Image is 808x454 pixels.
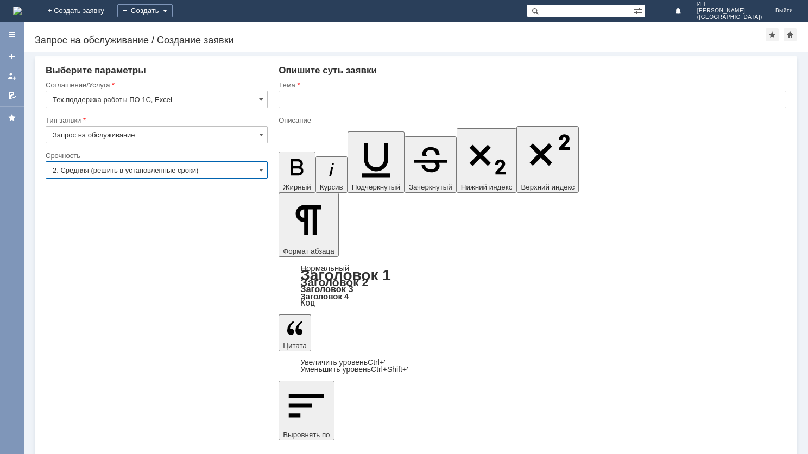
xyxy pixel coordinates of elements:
div: Описание [279,117,784,124]
a: Заголовок 2 [300,276,368,288]
span: Цитата [283,342,307,350]
div: Тип заявки [46,117,266,124]
a: Заголовок 1 [300,267,391,283]
a: Decrease [300,365,408,374]
a: Мои согласования [3,87,21,104]
span: Подчеркнутый [352,183,400,191]
a: Создать заявку [3,48,21,65]
img: logo [13,7,22,15]
div: Тема [279,81,784,89]
div: Создать [117,4,173,17]
span: Зачеркнутый [409,183,452,191]
span: Жирный [283,183,311,191]
span: Выровнять по [283,431,330,439]
a: Перейти на домашнюю страницу [13,7,22,15]
a: Заголовок 3 [300,284,353,294]
span: Нижний индекс [461,183,513,191]
span: Ctrl+Shift+' [371,365,408,374]
span: [PERSON_NAME] [697,8,762,14]
span: Расширенный поиск [634,5,645,15]
div: Цитата [279,359,786,373]
div: Соглашение/Услуга [46,81,266,89]
button: Формат абзаца [279,193,338,257]
span: Ctrl+' [368,358,386,367]
span: Опишите суть заявки [279,65,377,75]
button: Подчеркнутый [348,131,405,193]
button: Нижний индекс [457,128,517,193]
button: Цитата [279,314,311,351]
a: Increase [300,358,386,367]
div: Добавить в избранное [766,28,779,41]
button: Зачеркнутый [405,136,457,193]
button: Выровнять по [279,381,334,440]
a: Заголовок 4 [300,292,349,301]
span: ([GEOGRAPHIC_DATA]) [697,14,762,21]
button: Курсив [315,156,348,193]
button: Верхний индекс [516,126,579,193]
div: Сделать домашней страницей [784,28,797,41]
span: Формат абзаца [283,247,334,255]
a: Нормальный [300,263,349,273]
a: Мои заявки [3,67,21,85]
div: Запрос на обслуживание / Создание заявки [35,35,766,46]
span: ИП [697,1,762,8]
span: Верхний индекс [521,183,575,191]
button: Жирный [279,152,315,193]
div: Формат абзаца [279,264,786,307]
span: Курсив [320,183,343,191]
div: Срочность [46,152,266,159]
a: Код [300,298,315,308]
span: Выберите параметры [46,65,146,75]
